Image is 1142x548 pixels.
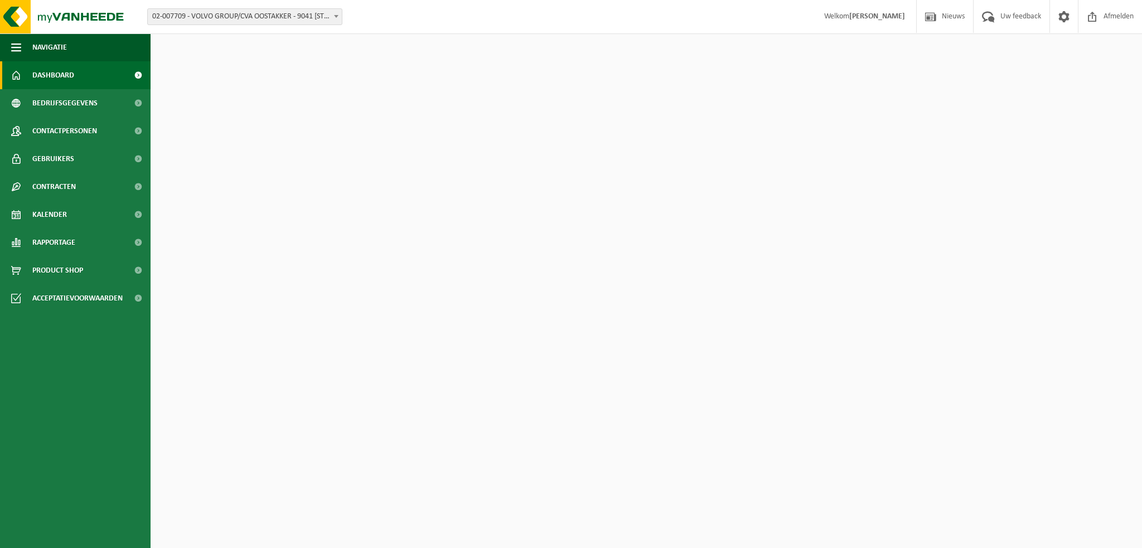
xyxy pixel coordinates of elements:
span: Contracten [32,173,76,201]
span: Kalender [32,201,67,229]
span: 02-007709 - VOLVO GROUP/CVA OOSTAKKER - 9041 OOSTAKKER, SMALLEHEERWEG 31 [148,9,342,25]
span: Dashboard [32,61,74,89]
span: Navigatie [32,33,67,61]
span: 02-007709 - VOLVO GROUP/CVA OOSTAKKER - 9041 OOSTAKKER, SMALLEHEERWEG 31 [147,8,342,25]
strong: [PERSON_NAME] [849,12,905,21]
span: Acceptatievoorwaarden [32,284,123,312]
span: Product Shop [32,256,83,284]
span: Rapportage [32,229,75,256]
span: Bedrijfsgegevens [32,89,98,117]
span: Gebruikers [32,145,74,173]
span: Contactpersonen [32,117,97,145]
